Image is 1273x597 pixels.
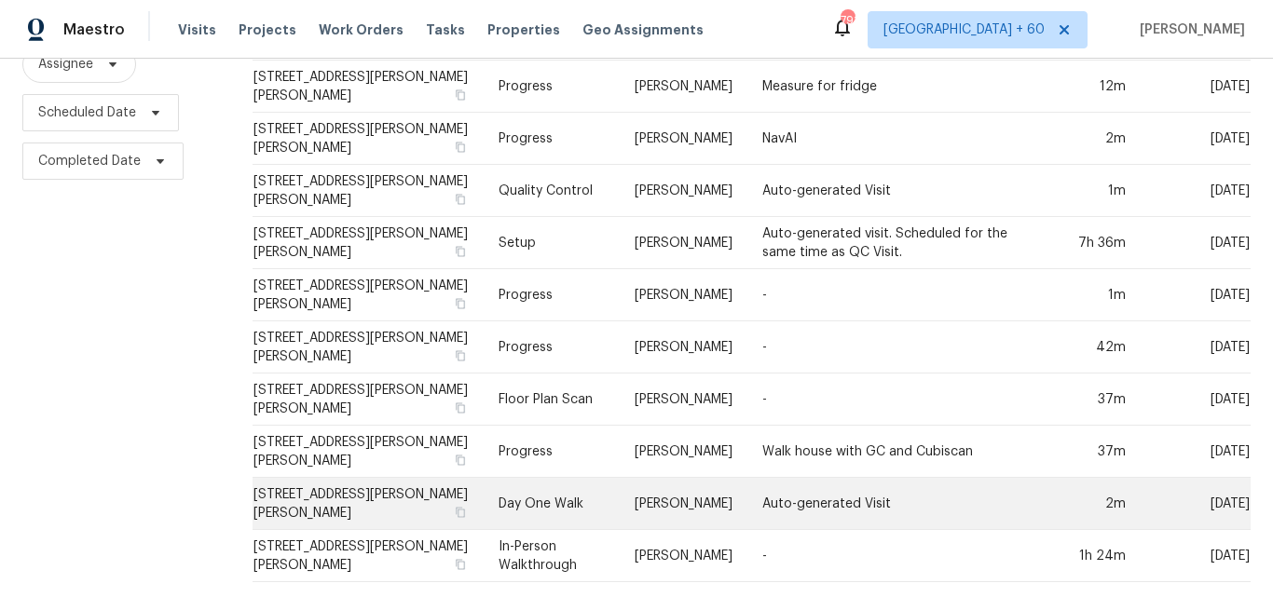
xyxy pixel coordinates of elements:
span: Assignee [38,55,93,74]
td: [PERSON_NAME] [620,426,747,478]
td: NavAI [747,113,1047,165]
td: [STREET_ADDRESS][PERSON_NAME][PERSON_NAME] [253,61,484,113]
span: Completed Date [38,152,141,170]
td: [PERSON_NAME] [620,478,747,530]
td: Floor Plan Scan [484,373,621,426]
td: Setup [484,217,621,269]
button: Copy Address [452,347,469,364]
td: [DATE] [1141,113,1251,165]
td: Progress [484,61,621,113]
td: [PERSON_NAME] [620,269,747,321]
td: [STREET_ADDRESS][PERSON_NAME][PERSON_NAME] [253,269,484,321]
span: Visits [178,20,216,39]
td: 37m [1047,426,1141,478]
span: [GEOGRAPHIC_DATA] + 60 [883,20,1045,39]
td: [PERSON_NAME] [620,61,747,113]
button: Copy Address [452,504,469,521]
button: Copy Address [452,295,469,312]
td: [PERSON_NAME] [620,217,747,269]
button: Copy Address [452,243,469,260]
td: [DATE] [1141,165,1251,217]
td: - [747,530,1047,582]
td: 37m [1047,373,1141,426]
td: [STREET_ADDRESS][PERSON_NAME][PERSON_NAME] [253,426,484,478]
td: [STREET_ADDRESS][PERSON_NAME][PERSON_NAME] [253,217,484,269]
td: Progress [484,321,621,373]
td: [DATE] [1141,373,1251,426]
td: 2m [1047,113,1141,165]
td: [STREET_ADDRESS][PERSON_NAME][PERSON_NAME] [253,530,484,582]
td: - [747,321,1047,373]
td: [DATE] [1141,269,1251,321]
span: Tasks [426,23,465,36]
button: Copy Address [452,191,469,208]
td: [STREET_ADDRESS][PERSON_NAME][PERSON_NAME] [253,321,484,373]
td: [STREET_ADDRESS][PERSON_NAME][PERSON_NAME] [253,165,484,217]
span: Work Orders [319,20,404,39]
td: [PERSON_NAME] [620,113,747,165]
span: Projects [239,20,296,39]
td: 42m [1047,321,1141,373]
td: Progress [484,426,621,478]
td: [DATE] [1141,478,1251,530]
td: - [747,269,1047,321]
td: Walk house with GC and Cubiscan [747,426,1047,478]
td: [DATE] [1141,530,1251,582]
td: [PERSON_NAME] [620,321,747,373]
td: [PERSON_NAME] [620,165,747,217]
button: Copy Address [452,556,469,573]
td: [PERSON_NAME] [620,373,747,426]
td: Auto-generated visit. Scheduled for the same time as QC Visit. [747,217,1047,269]
td: [DATE] [1141,426,1251,478]
span: Geo Assignments [582,20,704,39]
span: Properties [487,20,560,39]
td: Day One Walk [484,478,621,530]
td: In-Person Walkthrough [484,530,621,582]
td: 1h 24m [1047,530,1141,582]
span: Scheduled Date [38,103,136,122]
td: 1m [1047,165,1141,217]
td: Auto-generated Visit [747,478,1047,530]
td: Measure for fridge [747,61,1047,113]
td: [DATE] [1141,321,1251,373]
td: [STREET_ADDRESS][PERSON_NAME][PERSON_NAME] [253,373,484,426]
td: [PERSON_NAME] [620,530,747,582]
td: [STREET_ADDRESS][PERSON_NAME][PERSON_NAME] [253,478,484,530]
td: 1m [1047,269,1141,321]
td: 12m [1047,61,1141,113]
td: Auto-generated Visit [747,165,1047,217]
td: Quality Control [484,165,621,217]
td: - [747,373,1047,426]
td: [DATE] [1141,61,1251,113]
td: Progress [484,269,621,321]
button: Copy Address [452,87,469,103]
td: 7h 36m [1047,217,1141,269]
span: Maestro [63,20,125,39]
td: Progress [484,113,621,165]
button: Copy Address [452,400,469,416]
span: [PERSON_NAME] [1132,20,1245,39]
div: 791 [841,11,854,30]
td: [STREET_ADDRESS][PERSON_NAME][PERSON_NAME] [253,113,484,165]
td: 2m [1047,478,1141,530]
td: [DATE] [1141,217,1251,269]
button: Copy Address [452,452,469,468]
button: Copy Address [452,139,469,156]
